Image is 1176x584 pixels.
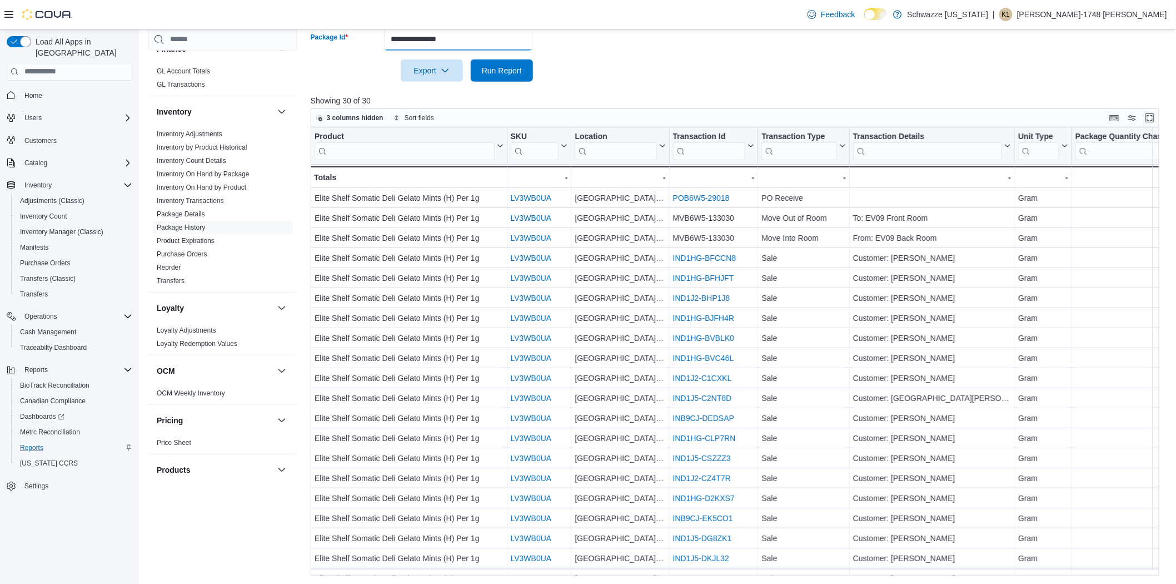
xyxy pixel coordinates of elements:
[672,454,730,463] a: IND1J5-CSZZZ3
[471,60,533,82] button: Run Report
[11,224,137,240] button: Inventory Manager (Classic)
[761,131,836,142] div: Transaction Type
[20,274,76,283] span: Transfers (Classic)
[575,372,665,385] div: [GEOGRAPHIC_DATA][PERSON_NAME]
[16,425,84,439] a: Metrc Reconciliation
[11,409,137,424] a: Dashboards
[315,352,504,365] div: Elite Shelf Somatic Deli Gelato Mints (H) Per 1g
[510,454,551,463] a: LV3WB0UA
[482,65,522,76] span: Run Report
[157,156,226,165] span: Inventory Count Details
[11,255,137,271] button: Purchase Orders
[157,365,175,376] h3: OCM
[1108,111,1121,125] button: Keyboard shortcuts
[853,251,1011,265] div: Customer: [PERSON_NAME]
[2,155,137,171] button: Catalog
[510,171,567,184] div: -
[672,334,734,343] a: IND1HG-BVBLK0
[16,394,132,408] span: Canadian Compliance
[157,236,215,244] a: Product Expirations
[401,60,463,82] button: Export
[16,210,132,223] span: Inventory Count
[157,302,273,313] button: Loyalty
[510,534,551,543] a: LV3WB0UA
[510,414,551,423] a: LV3WB0UA
[853,171,1011,184] div: -
[1018,352,1068,365] div: Gram
[672,354,734,363] a: IND1HG-BVC46L
[275,463,288,476] button: Products
[20,310,132,323] span: Operations
[761,131,836,160] div: Transaction Type
[510,354,551,363] a: LV3WB0UA
[157,222,205,231] span: Package History
[1018,231,1068,245] div: Gram
[853,331,1011,345] div: Customer: [PERSON_NAME]
[16,256,75,270] a: Purchase Orders
[24,181,52,190] span: Inventory
[11,240,137,255] button: Manifests
[672,314,734,323] a: IND1HG-BJFH4R
[20,310,62,323] button: Operations
[853,211,1011,225] div: To: EV09 Front Room
[20,343,87,352] span: Traceabilty Dashboard
[510,394,551,403] a: LV3WB0UA
[24,159,47,167] span: Catalog
[314,171,504,184] div: Totals
[672,494,734,503] a: IND1HG-D2KXS7
[853,311,1011,325] div: Customer: [PERSON_NAME]
[157,263,181,271] span: Reorder
[761,211,845,225] div: Move Out of Room
[24,91,42,100] span: Home
[672,274,734,283] a: IND1HG-BFHJFT
[510,194,551,202] a: LV3WB0UA
[672,414,734,423] a: INB9CJ-DEDSAP
[761,291,845,305] div: Sale
[20,363,52,377] button: Reports
[157,182,246,191] span: Inventory On Hand by Product
[315,251,504,265] div: Elite Shelf Somatic Deli Gelato Mints (H) Per 1g
[1018,131,1059,160] div: Unit Type
[575,131,656,160] div: Location
[1018,331,1068,345] div: Gram
[2,309,137,324] button: Operations
[510,514,551,523] a: LV3WB0UA
[275,413,288,427] button: Pricing
[2,177,137,193] button: Inventory
[2,132,137,149] button: Customers
[803,3,859,26] a: Feedback
[11,456,137,471] button: [US_STATE] CCRS
[16,194,89,207] a: Adjustments (Classic)
[31,36,132,58] span: Load All Apps in [GEOGRAPHIC_DATA]
[853,291,1011,305] div: Customer: [PERSON_NAME]
[853,352,1011,365] div: Customer: [PERSON_NAME]
[20,89,47,102] a: Home
[20,243,48,252] span: Manifests
[157,142,247,151] span: Inventory by Product Historical
[407,60,456,82] span: Export
[672,131,745,160] div: Transaction Id URL
[510,294,551,303] a: LV3WB0UA
[510,554,551,563] a: LV3WB0UA
[275,42,288,55] button: Finance
[405,113,434,122] span: Sort fields
[20,133,132,147] span: Customers
[672,171,754,184] div: -
[16,379,94,392] a: BioTrack Reconciliation
[16,410,132,423] span: Dashboards
[1018,131,1059,142] div: Unit Type
[157,170,250,177] a: Inventory On Hand by Package
[575,352,665,365] div: [GEOGRAPHIC_DATA][PERSON_NAME]
[157,250,207,258] a: Purchase Orders
[510,494,551,503] a: LV3WB0UA
[761,131,845,160] button: Transaction Type
[157,169,250,178] span: Inventory On Hand by Package
[20,259,71,268] span: Purchase Orders
[148,323,297,354] div: Loyalty
[20,212,67,221] span: Inventory Count
[157,339,237,347] a: Loyalty Redemption Values
[11,378,137,393] button: BioTrack Reconciliation
[761,331,845,345] div: Sale
[157,389,225,397] a: OCM Weekly Inventory
[157,414,273,425] button: Pricing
